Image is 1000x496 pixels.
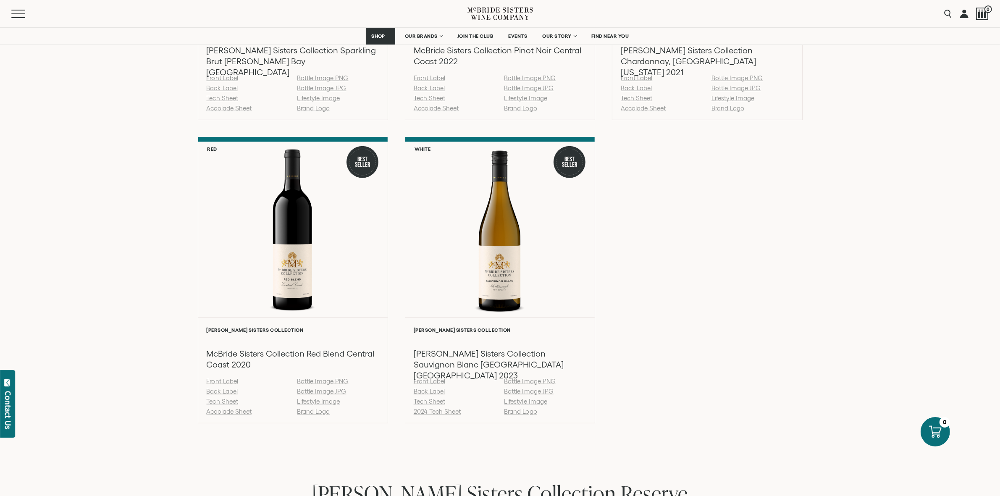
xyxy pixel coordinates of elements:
a: OUR BRANDS [399,28,448,45]
a: 2024 Tech Sheet [414,408,461,415]
a: Front Label [621,74,652,81]
a: Bottle Image PNG [504,74,555,81]
a: Lifestyle Image [711,94,754,102]
a: Tech Sheet [207,398,238,405]
span: FIND NEAR YOU [591,33,629,39]
a: Lifestyle Image [504,94,547,102]
span: OUR BRANDS [405,33,438,39]
a: OUR STORY [537,28,582,45]
a: Tech Sheet [207,94,238,102]
button: Mobile Menu Trigger [11,10,42,18]
a: Front Label [207,74,238,81]
a: Bottle Image PNG [504,378,555,385]
a: Back Label [414,84,445,92]
a: Brand Logo [504,105,537,112]
a: Tech Sheet [414,398,445,405]
a: Tech Sheet [414,94,445,102]
a: Lifestyle Image [504,398,547,405]
div: Contact Us [4,391,12,429]
h6: White [415,146,431,152]
a: Bottle Image PNG [297,378,348,385]
a: Brand Logo [711,105,744,112]
span: JOIN THE CLUB [457,33,493,39]
span: 0 [984,5,992,13]
a: Lifestyle Image [297,94,340,102]
h3: [PERSON_NAME] Sisters Collection Sparkling Brut [PERSON_NAME] Bay [GEOGRAPHIC_DATA] [207,45,379,78]
h6: Red [207,146,218,152]
a: Back Label [414,388,445,395]
a: Bottle Image PNG [711,74,763,81]
a: Bottle Image JPG [504,388,553,395]
div: 0 [940,417,950,428]
h6: [PERSON_NAME] Sisters Collection [414,327,586,333]
a: Accolade Sheet [414,105,459,112]
h3: [PERSON_NAME] Sisters Collection Sauvignon Blanc [GEOGRAPHIC_DATA] [GEOGRAPHIC_DATA] 2023 [414,348,586,381]
a: Bottle Image JPG [297,388,346,395]
a: Accolade Sheet [207,408,252,415]
a: Accolade Sheet [207,105,252,112]
a: Bottle Image JPG [297,84,346,92]
span: OUR STORY [542,33,572,39]
span: EVENTS [508,33,527,39]
a: Back Label [207,84,238,92]
a: Front Label [207,378,238,385]
a: Lifestyle Image [297,398,340,405]
a: Brand Logo [297,408,330,415]
a: Back Label [621,84,652,92]
a: Brand Logo [504,408,537,415]
a: Brand Logo [297,105,330,112]
h3: McBride Sisters Collection Red Blend Central Coast 2020 [207,348,379,370]
a: Bottle Image JPG [711,84,761,92]
a: FIND NEAR YOU [586,28,635,45]
h6: [PERSON_NAME] Sisters Collection [207,327,379,333]
span: SHOP [371,33,386,39]
a: Tech Sheet [621,94,652,102]
h3: McBride Sisters Collection Pinot Noir Central Coast 2022 [414,45,586,67]
a: JOIN THE CLUB [452,28,499,45]
a: EVENTS [503,28,533,45]
a: Accolade Sheet [621,105,666,112]
h3: [PERSON_NAME] Sisters Collection Chardonnay, [GEOGRAPHIC_DATA][US_STATE] 2021 [621,45,793,78]
a: Back Label [207,388,238,395]
a: Front Label [414,74,445,81]
a: Bottle Image PNG [297,74,348,81]
a: SHOP [366,28,395,45]
a: Bottle Image JPG [504,84,553,92]
a: Front Label [414,378,445,385]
